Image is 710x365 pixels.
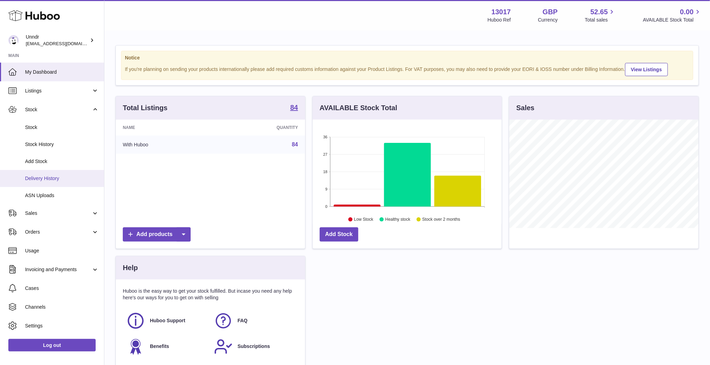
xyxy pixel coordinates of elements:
[325,204,327,209] text: 0
[25,106,91,113] span: Stock
[25,323,99,329] span: Settings
[238,343,270,350] span: Subscriptions
[25,248,99,254] span: Usage
[292,141,298,147] a: 84
[25,210,91,217] span: Sales
[126,337,207,356] a: Benefits
[385,217,410,222] text: Healthy stock
[25,124,99,131] span: Stock
[214,311,295,330] a: FAQ
[126,311,207,330] a: Huboo Support
[116,120,216,136] th: Name
[125,55,689,61] strong: Notice
[543,7,558,17] strong: GBP
[422,217,460,222] text: Stock over 2 months
[25,69,99,75] span: My Dashboard
[320,103,397,113] h3: AVAILABLE Stock Total
[538,17,558,23] div: Currency
[116,136,216,154] td: With Huboo
[123,227,191,242] a: Add products
[25,158,99,165] span: Add Stock
[488,17,511,23] div: Huboo Ref
[290,104,298,111] strong: 84
[26,41,102,46] span: [EMAIL_ADDRESS][DOMAIN_NAME]
[680,7,694,17] span: 0.00
[590,7,608,17] span: 52.65
[125,62,689,76] div: If you're planning on sending your products internationally please add required customs informati...
[323,170,327,174] text: 18
[25,304,99,310] span: Channels
[123,103,168,113] h3: Total Listings
[492,7,511,17] strong: 13017
[214,337,295,356] a: Subscriptions
[585,7,616,23] a: 52.65 Total sales
[25,266,91,273] span: Invoicing and Payments
[354,217,374,222] text: Low Stock
[325,187,327,191] text: 9
[25,229,91,235] span: Orders
[625,63,668,76] a: View Listings
[25,88,91,94] span: Listings
[643,17,702,23] span: AVAILABLE Stock Total
[25,285,99,292] span: Cases
[25,192,99,199] span: ASN Uploads
[323,135,327,139] text: 36
[8,35,19,46] img: sofiapanwar@gmail.com
[290,104,298,112] a: 84
[150,343,169,350] span: Benefits
[516,103,534,113] h3: Sales
[26,34,88,47] div: Unndr
[216,120,305,136] th: Quantity
[323,152,327,156] text: 27
[25,175,99,182] span: Delivery History
[25,141,99,148] span: Stock History
[123,263,138,273] h3: Help
[238,317,248,324] span: FAQ
[150,317,185,324] span: Huboo Support
[123,288,298,301] p: Huboo is the easy way to get your stock fulfilled. But incase you need any help here's our ways f...
[8,339,96,351] a: Log out
[643,7,702,23] a: 0.00 AVAILABLE Stock Total
[585,17,616,23] span: Total sales
[320,227,358,242] a: Add Stock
